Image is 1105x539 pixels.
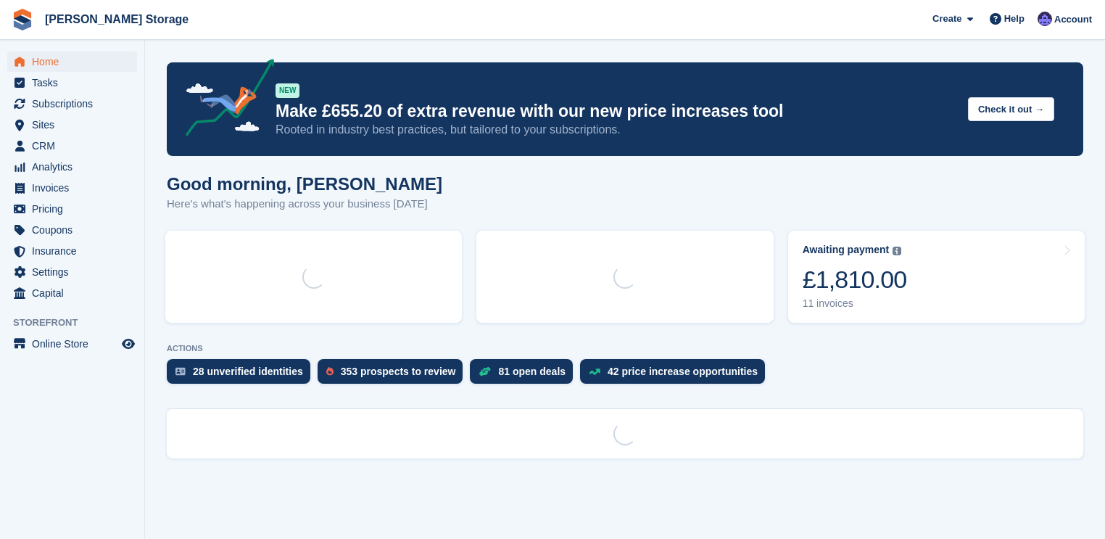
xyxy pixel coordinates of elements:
[32,73,119,93] span: Tasks
[803,244,890,256] div: Awaiting payment
[32,94,119,114] span: Subscriptions
[479,366,491,377] img: deal-1b604bf984904fb50ccaf53a9ad4b4a5d6e5aea283cecdc64d6e3604feb123c2.svg
[803,265,907,295] div: £1,810.00
[589,369,600,375] img: price_increase_opportunities-93ffe204e8149a01c8c9dc8f82e8f89637d9d84a8eef4429ea346261dce0b2c0.svg
[32,262,119,282] span: Settings
[32,334,119,354] span: Online Store
[7,157,137,177] a: menu
[276,122,956,138] p: Rooted in industry best practices, but tailored to your subscriptions.
[167,359,318,391] a: 28 unverified identities
[7,115,137,135] a: menu
[7,283,137,303] a: menu
[32,220,119,240] span: Coupons
[167,196,442,213] p: Here's what's happening across your business [DATE]
[7,52,137,72] a: menu
[580,359,772,391] a: 42 price increase opportunities
[32,199,119,219] span: Pricing
[326,367,334,376] img: prospect-51fa495bee0391a8d652442698ab0144808aea92771e9ea1ae160a38d050c398.svg
[7,199,137,219] a: menu
[7,178,137,198] a: menu
[7,220,137,240] a: menu
[893,247,901,255] img: icon-info-grey-7440780725fd019a000dd9b08b2336e03edf1995a4989e88bcd33f0948082b44.svg
[13,316,144,330] span: Storefront
[318,359,471,391] a: 353 prospects to review
[498,366,566,377] div: 81 open deals
[7,94,137,114] a: menu
[7,73,137,93] a: menu
[7,334,137,354] a: menu
[1054,12,1092,27] span: Account
[968,97,1054,121] button: Check it out →
[167,344,1083,353] p: ACTIONS
[32,157,119,177] span: Analytics
[12,9,33,30] img: stora-icon-8386f47178a22dfd0bd8f6a31ec36ba5ce8667c1dd55bd0f319d3a0aa187defe.svg
[788,231,1085,323] a: Awaiting payment £1,810.00 11 invoices
[120,335,137,353] a: Preview store
[803,297,907,310] div: 11 invoices
[7,262,137,282] a: menu
[470,359,580,391] a: 81 open deals
[1004,12,1025,26] span: Help
[175,367,186,376] img: verify_identity-adf6edd0f0f0b5bbfe63781bf79b02c33cf7c696d77639b501bdc392416b5a36.svg
[32,241,119,261] span: Insurance
[32,136,119,156] span: CRM
[32,283,119,303] span: Capital
[932,12,961,26] span: Create
[39,7,194,31] a: [PERSON_NAME] Storage
[32,52,119,72] span: Home
[276,101,956,122] p: Make £655.20 of extra revenue with our new price increases tool
[341,366,456,377] div: 353 prospects to review
[173,59,275,141] img: price-adjustments-announcement-icon-8257ccfd72463d97f412b2fc003d46551f7dbcb40ab6d574587a9cd5c0d94...
[193,366,303,377] div: 28 unverified identities
[167,174,442,194] h1: Good morning, [PERSON_NAME]
[7,136,137,156] a: menu
[32,115,119,135] span: Sites
[276,83,299,98] div: NEW
[32,178,119,198] span: Invoices
[1038,12,1052,26] img: Tim Sinnott
[608,366,758,377] div: 42 price increase opportunities
[7,241,137,261] a: menu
